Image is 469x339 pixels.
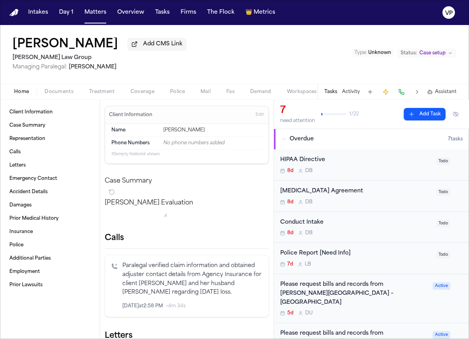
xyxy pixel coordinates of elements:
[6,119,93,132] a: Case Summary
[274,129,469,149] button: Overdue7tasks
[177,5,199,20] button: Firms
[305,230,313,236] span: D B
[14,89,29,95] span: Home
[25,5,51,20] a: Intakes
[280,249,431,258] div: Police Report [Need Info]
[349,111,359,117] span: 1 / 22
[6,133,93,145] a: Representation
[13,38,118,52] button: Edit matter name
[6,146,93,158] a: Calls
[204,5,238,20] button: The Flock
[287,310,294,316] span: 5d
[280,218,431,227] div: Conduct Intake
[13,38,118,52] h1: [PERSON_NAME]
[280,280,428,307] div: Please request bills and records from [PERSON_NAME][GEOGRAPHIC_DATA] – [GEOGRAPHIC_DATA]
[13,64,67,70] span: Managing Paralegal:
[305,261,311,267] span: L B
[6,239,93,251] a: Police
[342,89,360,95] button: Activity
[401,50,417,56] span: Status:
[13,53,186,63] h2: [PERSON_NAME] Law Group
[6,199,93,212] a: Damages
[163,140,262,146] div: No phone numbers added
[114,5,147,20] button: Overview
[274,274,469,323] div: Open task: Please request bills and records from Armstrong Primary Care Center – West Hills
[305,168,313,174] span: D B
[226,89,234,95] span: Fax
[6,279,93,291] a: Prior Lawsuits
[6,186,93,198] a: Accident Details
[89,89,115,95] span: Treatment
[6,212,93,225] a: Prior Medical History
[436,251,450,258] span: Todo
[122,303,163,309] span: [DATE] at 2:58 PM
[242,5,278,20] button: crownMetrics
[397,48,456,58] button: Change status from Case setup
[143,40,183,48] span: Add CMS Link
[435,89,456,95] span: Assistant
[253,109,266,121] button: Edit
[163,127,262,133] div: [PERSON_NAME]
[6,159,93,172] a: Letters
[111,151,262,157] p: 10 empty fields not shown.
[111,127,159,133] dt: Name
[365,86,376,97] button: Add Task
[352,49,394,57] button: Edit Type: Unknown
[45,89,73,95] span: Documents
[6,226,93,238] a: Insurance
[404,108,446,120] button: Add Task
[396,86,407,97] button: Make a Call
[368,50,391,55] span: Unknown
[170,89,185,95] span: Police
[6,106,93,118] a: Client Information
[380,86,391,97] button: Create Immediate Task
[9,9,19,16] a: Home
[305,199,313,205] span: D B
[105,176,269,186] h2: Case Summary
[305,310,313,316] span: D U
[280,118,315,124] div: need attention
[436,220,450,227] span: Todo
[280,187,431,196] div: [MEDICAL_DATA] Agreement
[433,331,450,339] span: Active
[449,108,463,120] button: Hide completed tasks (⌘⇧H)
[324,89,337,95] button: Tasks
[436,188,450,196] span: Todo
[290,135,314,143] span: Overdue
[250,89,271,95] span: Demand
[436,158,450,165] span: Todo
[6,252,93,265] a: Additional Parties
[274,212,469,243] div: Open task: Conduct Intake
[287,199,294,205] span: 8d
[166,303,186,309] span: • 4m 34s
[152,5,173,20] button: Tasks
[256,112,264,118] span: Edit
[274,243,469,274] div: Open task: Police Report [Need Info]
[427,89,456,95] button: Assistant
[122,262,262,297] p: Paralegal verified claim information and obtained adjuster contact details from Agency Insurance ...
[127,38,186,50] button: Add CMS Link
[56,5,77,20] button: Day 1
[274,181,469,212] div: Open task: Retainer Agreement
[287,89,317,95] span: Workspaces
[280,156,431,165] div: HIPAA Directive
[9,9,19,16] img: Finch Logo
[274,149,469,181] div: Open task: HIPAA Directive
[81,5,109,20] button: Matters
[419,50,446,56] span: Case setup
[433,282,450,290] span: Active
[287,230,294,236] span: 8d
[280,104,315,117] div: 7
[287,261,293,267] span: 7d
[448,136,463,142] span: 7 task s
[105,198,269,208] p: [PERSON_NAME] Evaluation
[111,140,150,146] span: Phone Numbers
[107,112,154,118] h3: Client Information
